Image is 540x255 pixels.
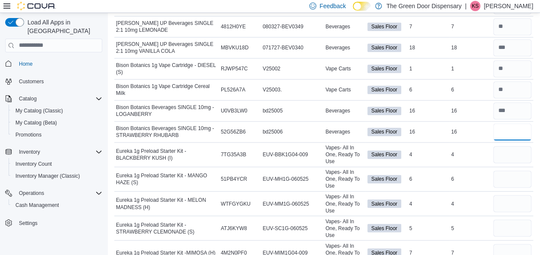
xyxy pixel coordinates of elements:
span: Sales Floor [371,175,397,183]
a: Cash Management [12,200,62,210]
span: WTFGYGKU [221,200,250,207]
span: ATJ6KYW8 [221,225,247,231]
a: My Catalog (Beta) [12,118,61,128]
span: Sales Floor [371,200,397,207]
span: MBVKU18D [221,44,249,51]
p: [PERSON_NAME] [484,1,533,11]
span: 4812H0YE [221,23,246,30]
input: Dark Mode [353,2,371,11]
span: [PERSON_NAME] UP Beverages SINGLE 2:1 10mg VANILLA COLA [116,41,217,55]
span: Inventory [19,149,40,155]
span: Home [15,58,102,69]
span: Sales Floor [371,23,397,30]
span: Settings [15,217,102,228]
span: Catalog [15,94,102,104]
div: 071727-BEV0340 [261,42,323,53]
span: My Catalog (Classic) [15,107,63,114]
a: Customers [15,76,47,87]
a: Settings [15,218,41,228]
span: Settings [19,220,37,227]
div: EUV-BBK1G04-009 [261,149,323,160]
a: My Catalog (Classic) [12,106,67,116]
span: Sales Floor [371,65,397,73]
span: Cash Management [12,200,102,210]
nav: Complex example [5,54,102,252]
span: Sales Floor [371,128,397,136]
span: Inventory [15,147,102,157]
button: Inventory [15,147,43,157]
span: Sales Floor [371,86,397,94]
button: Catalog [2,93,106,105]
span: PL526A7A [221,86,245,93]
div: V25002 [261,64,323,74]
div: 6 [449,85,491,95]
div: 6 [408,85,450,95]
span: Inventory Manager (Classic) [12,171,102,181]
span: Sales Floor [367,43,401,52]
button: Home [2,58,106,70]
span: Promotions [15,131,42,138]
span: Sales Floor [371,107,397,115]
div: bd25006 [261,127,323,137]
button: Inventory Manager (Classic) [9,170,106,182]
p: | [465,1,467,11]
span: [PERSON_NAME] UP Beverages SINGLE 2:1 10mg LEMONADE [116,20,217,33]
span: Promotions [12,130,102,140]
span: My Catalog (Beta) [15,119,57,126]
div: 7 [408,21,450,32]
div: 16 [449,127,491,137]
span: Beverages [326,23,350,30]
span: Inventory Manager (Classic) [15,173,80,179]
div: 18 [408,42,450,53]
span: Sales Floor [371,151,397,158]
span: Vapes- All In One, Ready To Use [326,218,364,238]
span: Sales Floor [367,175,401,183]
span: Operations [15,188,102,198]
div: EUV-MH1G-060525 [261,174,323,184]
div: bd25005 [261,106,323,116]
div: 16 [449,106,491,116]
div: 16 [408,106,450,116]
div: 4 [449,198,491,209]
button: Inventory Count [9,158,106,170]
span: Catalog [19,95,37,102]
div: 4 [408,149,450,160]
button: Catalog [15,94,40,104]
a: Inventory Count [12,159,55,169]
button: Operations [15,188,48,198]
span: Sales Floor [367,150,401,159]
span: 52G56ZB6 [221,128,246,135]
button: Inventory [2,146,106,158]
span: Inventory Count [12,159,102,169]
span: Sales Floor [371,44,397,52]
span: RJWP547C [221,65,248,72]
span: 7TG35A3B [221,151,246,158]
button: Cash Management [9,199,106,211]
span: Vape Carts [326,86,351,93]
span: Vapes- All In One, Ready To Use [326,193,364,214]
span: My Catalog (Beta) [12,118,102,128]
span: Sales Floor [371,224,397,232]
span: Customers [15,76,102,87]
span: Sales Floor [367,64,401,73]
span: U0VB3LW0 [221,107,247,114]
div: EUV-SC1G-060525 [261,223,323,233]
button: My Catalog (Beta) [9,117,106,129]
span: Inventory Count [15,161,52,167]
span: Sales Floor [367,199,401,208]
div: 080327-BEV0349 [261,21,323,32]
a: Inventory Manager (Classic) [12,171,83,181]
span: Vapes- All In One, Ready To Use [326,144,364,165]
a: Home [15,59,36,69]
span: Bison Botanics 1g Vape Cartridge - DIESEL (S) [116,62,217,76]
button: Promotions [9,129,106,141]
span: Customers [19,78,44,85]
button: Operations [2,187,106,199]
span: Eureka 1g Preload Starter Kit - STRAWBERRY CLEMONADE (S) [116,221,217,235]
span: Feedback [320,2,346,10]
span: 51PB4YCR [221,176,247,182]
span: Eureka 1g Preload Starter Kit - MANGO HAZE (S) [116,172,217,186]
span: Sales Floor [367,22,401,31]
button: Settings [2,216,106,229]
